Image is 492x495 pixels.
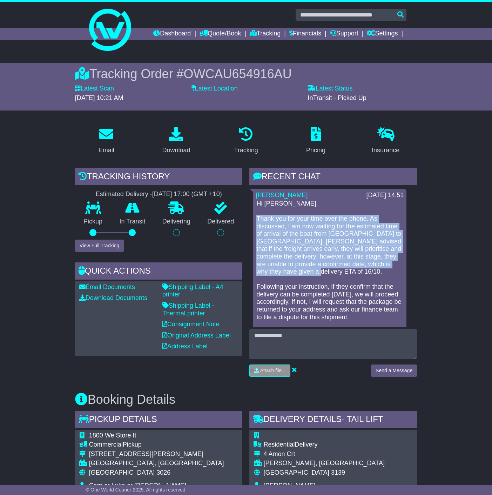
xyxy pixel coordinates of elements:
[263,441,409,449] div: Delivery
[162,146,190,155] div: Download
[229,125,262,158] a: Tracking
[330,28,358,40] a: Support
[75,66,417,81] div: Tracking Order #
[331,469,345,476] span: 3139
[342,414,383,424] span: - Tail Lift
[156,469,170,476] span: 3026
[249,411,417,430] div: Delivery Details
[256,200,403,344] p: Hi [PERSON_NAME], Thank you for your time over the phone. As discussed, I am now waiting for the ...
[89,450,224,458] div: [STREET_ADDRESS][PERSON_NAME]
[162,343,208,350] a: Address Label
[263,482,315,489] span: [PERSON_NAME]
[263,469,329,476] span: [GEOGRAPHIC_DATA]
[89,482,186,489] span: Cam or Luke or [PERSON_NAME]
[152,190,222,198] div: [DATE] 17:00 (GMT +10)
[162,321,220,328] a: Consignment Note
[89,441,224,449] div: Pickup
[302,125,330,158] a: Pricing
[162,283,223,298] a: Shipping Label - A4 printer
[94,125,119,158] a: Email
[367,125,404,158] a: Insurance
[75,411,243,430] div: Pickup Details
[308,94,366,101] span: InTransit - Picked Up
[191,85,238,93] label: Latest Location
[200,28,241,40] a: Quote/Book
[184,67,292,81] span: OWCAU654916AU
[75,190,243,198] div: Estimated Delivery -
[162,302,214,317] a: Shipping Label - Thermal printer
[153,28,191,40] a: Dashboard
[154,218,199,226] p: Delivering
[86,487,187,493] span: © One World Courier 2025. All rights reserved.
[89,460,224,467] div: [GEOGRAPHIC_DATA], [GEOGRAPHIC_DATA]
[366,192,404,199] div: [DATE] 14:51
[75,262,243,281] div: Quick Actions
[263,460,409,467] div: [PERSON_NAME], [GEOGRAPHIC_DATA]
[308,85,352,93] label: Latest Status
[75,168,243,187] div: Tracking history
[249,168,417,187] div: RECENT CHAT
[89,469,155,476] span: [GEOGRAPHIC_DATA]
[157,125,195,158] a: Download
[372,146,399,155] div: Insurance
[306,146,325,155] div: Pricing
[75,94,123,101] span: [DATE] 10:21 AM
[75,393,417,407] h3: Booking Details
[79,283,135,290] a: Email Documents
[256,192,308,199] a: [PERSON_NAME]
[234,146,258,155] div: Tracking
[89,441,123,448] span: Commercial
[99,146,114,155] div: Email
[367,28,398,40] a: Settings
[263,450,409,458] div: 4 Amon Crt
[162,332,231,339] a: Original Address Label
[79,294,147,301] a: Download Documents
[111,218,154,226] p: In Transit
[371,364,417,377] button: Send a Message
[75,85,114,93] label: Latest Scan
[89,432,136,439] span: 1800 We Store It
[250,28,281,40] a: Tracking
[199,218,242,226] p: Delivered
[75,240,124,252] button: View Full Tracking
[263,441,295,448] span: Residential
[289,28,321,40] a: Financials
[75,218,111,226] p: Pickup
